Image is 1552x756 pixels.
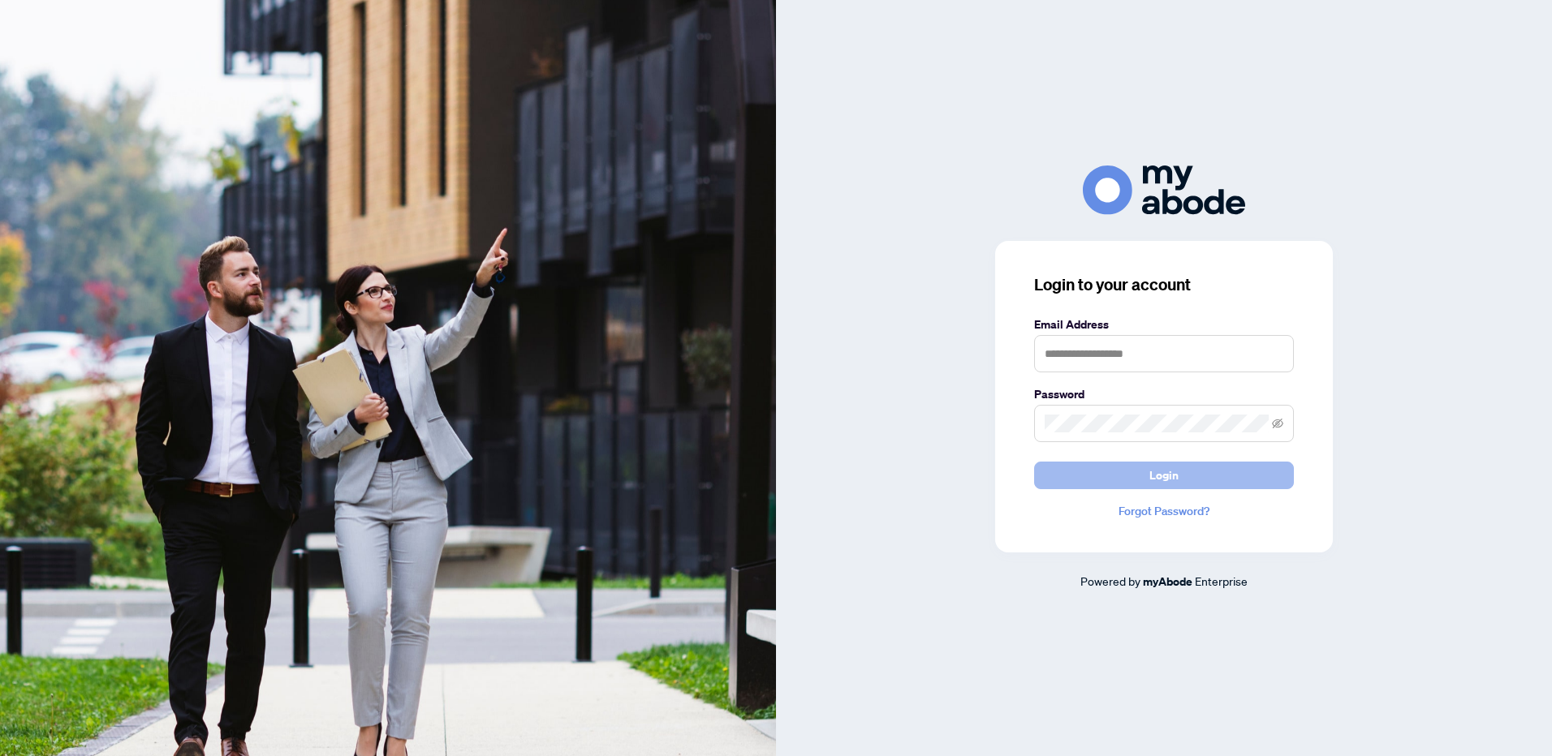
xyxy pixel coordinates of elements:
[1034,385,1294,403] label: Password
[1272,418,1283,429] span: eye-invisible
[1034,316,1294,333] label: Email Address
[1083,165,1245,215] img: ma-logo
[1080,573,1140,588] span: Powered by
[1034,462,1294,489] button: Login
[1034,502,1294,520] a: Forgot Password?
[1149,462,1179,488] span: Login
[1195,573,1248,588] span: Enterprise
[1034,273,1294,296] h3: Login to your account
[1143,573,1192,591] a: myAbode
